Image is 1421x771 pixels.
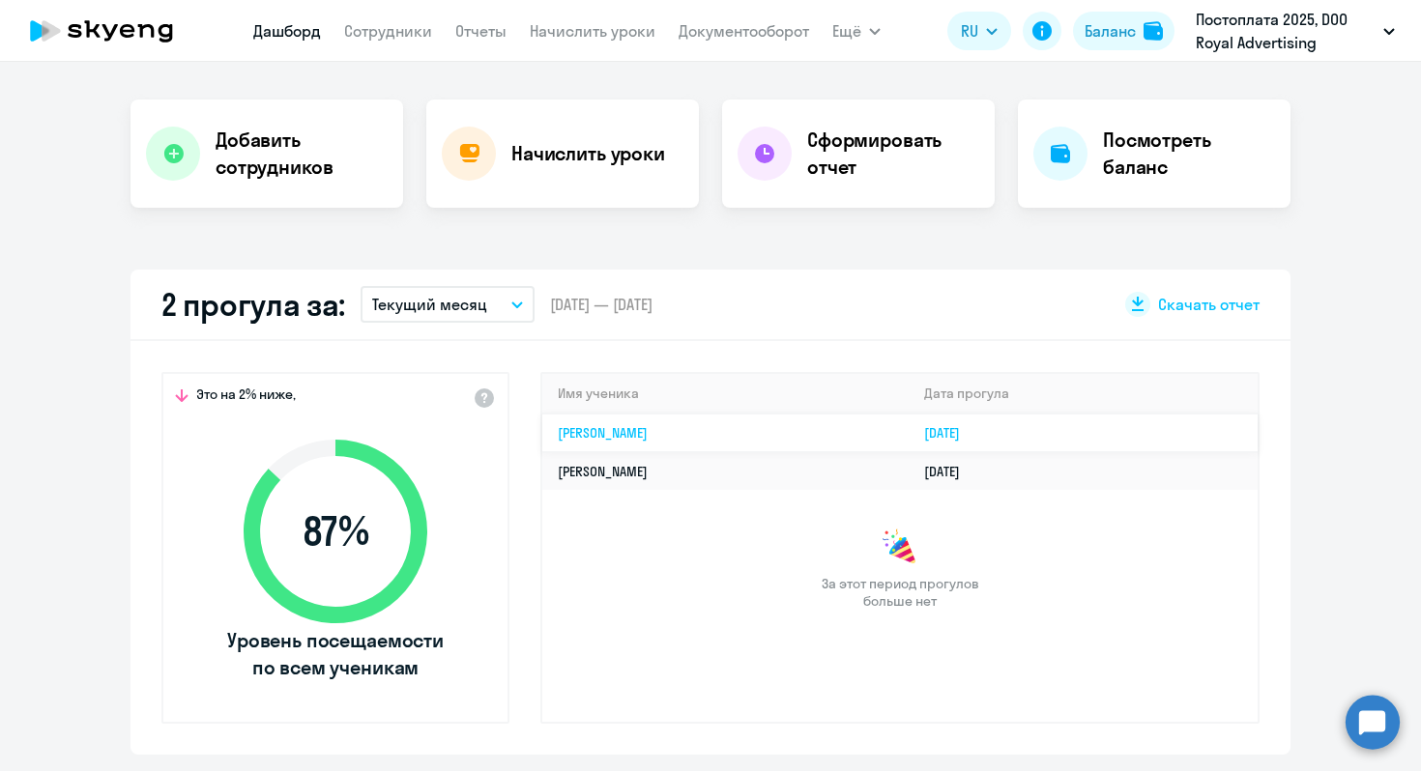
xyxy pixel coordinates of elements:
[807,127,979,181] h4: Сформировать отчет
[196,385,296,409] span: Это на 2% ниже,
[530,21,655,41] a: Начислить уроки
[832,19,861,43] span: Ещё
[455,21,507,41] a: Отчеты
[224,508,447,555] span: 87 %
[1144,21,1163,41] img: balance
[511,140,665,167] h4: Начислить уроки
[550,294,652,315] span: [DATE] — [DATE]
[216,127,388,181] h4: Добавить сотрудников
[832,12,881,50] button: Ещё
[161,285,345,324] h2: 2 прогула за:
[372,293,487,316] p: Текущий месяц
[924,424,975,442] a: [DATE]
[679,21,809,41] a: Документооборот
[909,374,1258,414] th: Дата прогула
[224,627,447,681] span: Уровень посещаемости по всем ученикам
[1085,19,1136,43] div: Баланс
[1073,12,1174,50] button: Балансbalance
[344,21,432,41] a: Сотрудники
[253,21,321,41] a: Дашборд
[1103,127,1275,181] h4: Посмотреть баланс
[961,19,978,43] span: RU
[542,374,909,414] th: Имя ученика
[1196,8,1376,54] p: Постоплата 2025, DOO Royal Advertising
[1186,8,1405,54] button: Постоплата 2025, DOO Royal Advertising
[881,528,919,567] img: congrats
[558,424,648,442] a: [PERSON_NAME]
[1158,294,1260,315] span: Скачать отчет
[819,575,981,610] span: За этот период прогулов больше нет
[947,12,1011,50] button: RU
[924,463,975,480] a: [DATE]
[361,286,535,323] button: Текущий месяц
[558,463,648,480] a: [PERSON_NAME]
